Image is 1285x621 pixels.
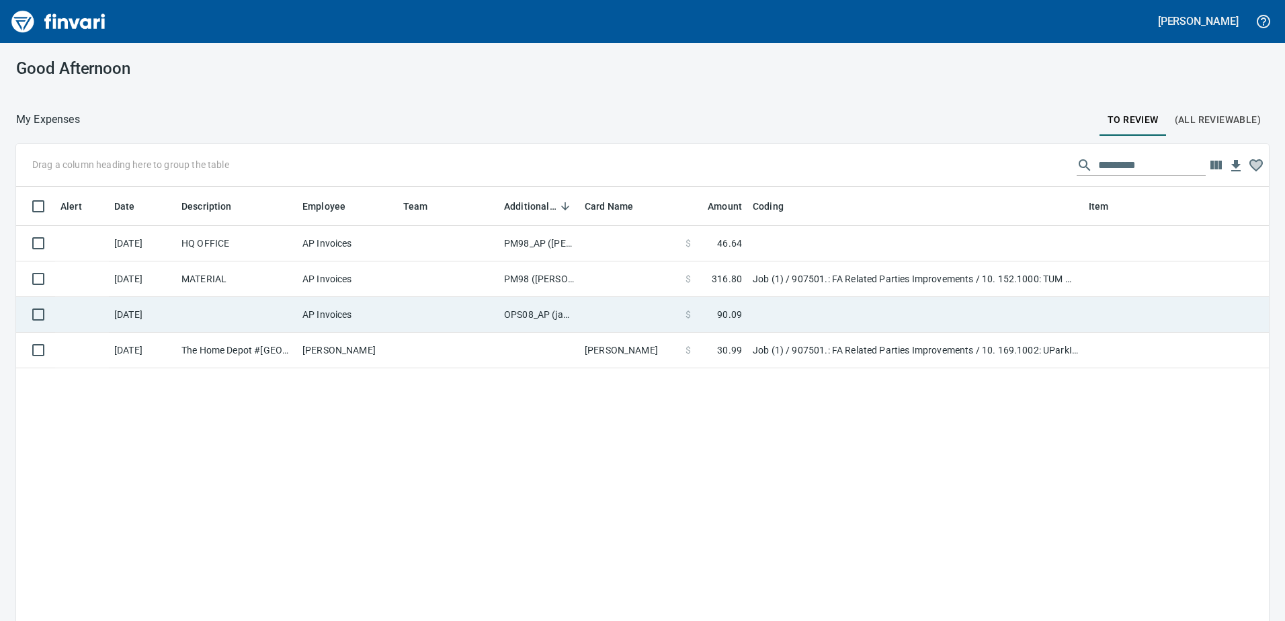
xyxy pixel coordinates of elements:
[708,198,742,214] span: Amount
[579,333,680,368] td: [PERSON_NAME]
[1108,112,1159,128] span: To Review
[16,59,412,78] h3: Good Afternoon
[109,261,176,297] td: [DATE]
[8,5,109,38] img: Finvari
[176,261,297,297] td: MATERIAL
[16,112,80,128] p: My Expenses
[297,297,398,333] td: AP Invoices
[717,237,742,250] span: 46.64
[32,158,229,171] p: Drag a column heading here to group the table
[1175,112,1261,128] span: (All Reviewable)
[114,198,153,214] span: Date
[16,112,80,128] nav: breadcrumb
[499,297,579,333] td: OPS08_AP (janettep, samr)
[585,198,651,214] span: Card Name
[1206,155,1226,175] button: Choose columns to display
[297,261,398,297] td: AP Invoices
[753,198,784,214] span: Coding
[109,226,176,261] td: [DATE]
[504,198,574,214] span: Additional Reviewer
[747,261,1083,297] td: Job (1) / 907501.: FA Related Parties Improvements / 10. 152.1000: TUM Misc. Projects / 3: Material
[176,333,297,368] td: The Home Depot #[GEOGRAPHIC_DATA]
[504,198,556,214] span: Additional Reviewer
[181,198,232,214] span: Description
[297,226,398,261] td: AP Invoices
[297,333,398,368] td: [PERSON_NAME]
[499,226,579,261] td: PM98_AP ([PERSON_NAME], [PERSON_NAME])
[690,198,742,214] span: Amount
[302,198,363,214] span: Employee
[1226,156,1246,176] button: Download Table
[60,198,82,214] span: Alert
[109,297,176,333] td: [DATE]
[114,198,135,214] span: Date
[1246,155,1266,175] button: Column choices favorited. Click to reset to default
[181,198,249,214] span: Description
[302,198,345,214] span: Employee
[712,272,742,286] span: 316.80
[717,343,742,357] span: 30.99
[176,226,297,261] td: HQ OFFICE
[403,198,428,214] span: Team
[1089,198,1126,214] span: Item
[60,198,99,214] span: Alert
[747,333,1083,368] td: Job (1) / 907501.: FA Related Parties Improvements / 10. 169.1002: UParkIt Vancouver Misc. Projec...
[499,261,579,297] td: PM98 ([PERSON_NAME], [PERSON_NAME])
[753,198,801,214] span: Coding
[686,308,691,321] span: $
[109,333,176,368] td: [DATE]
[585,198,633,214] span: Card Name
[717,308,742,321] span: 90.09
[403,198,446,214] span: Team
[686,272,691,286] span: $
[1155,11,1242,32] button: [PERSON_NAME]
[686,237,691,250] span: $
[1158,14,1239,28] h5: [PERSON_NAME]
[686,343,691,357] span: $
[1089,198,1109,214] span: Item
